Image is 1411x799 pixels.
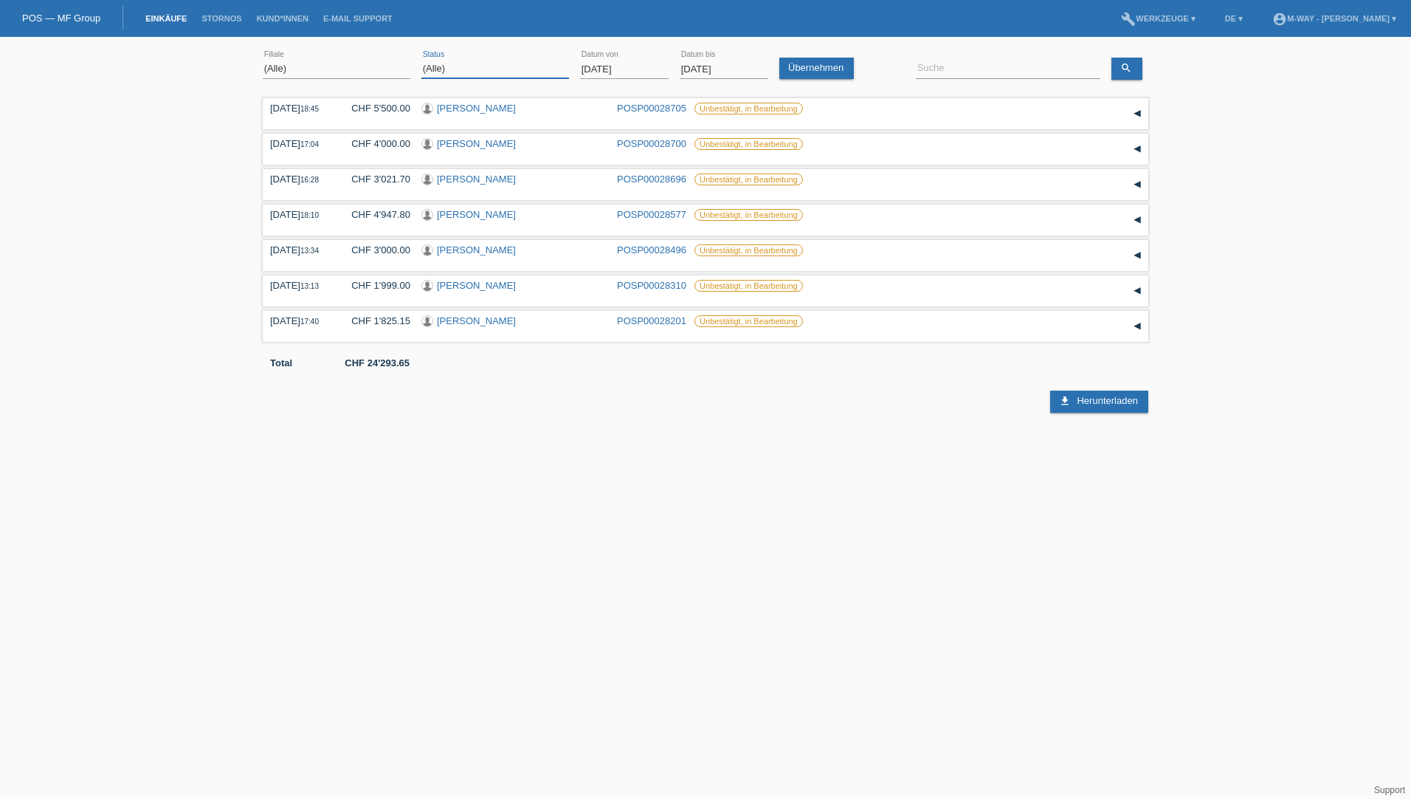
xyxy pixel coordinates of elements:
a: E-Mail Support [316,14,400,23]
a: download Herunterladen [1050,391,1148,413]
span: 13:34 [300,247,319,255]
label: Unbestätigt, in Bearbeitung [694,103,803,114]
div: auf-/zuklappen [1126,244,1148,267]
div: CHF 1'999.00 [340,280,410,291]
label: Unbestätigt, in Bearbeitung [694,280,803,292]
label: Unbestätigt, in Bearbeitung [694,315,803,327]
div: [DATE] [270,174,329,185]
i: account_circle [1272,12,1287,27]
a: POSP00028705 [617,103,686,114]
label: Unbestätigt, in Bearbeitung [694,138,803,150]
div: CHF 4'947.80 [340,209,410,220]
b: CHF 24'293.65 [345,357,410,368]
div: CHF 3'000.00 [340,244,410,256]
span: 17:04 [300,140,319,148]
div: [DATE] [270,103,329,114]
a: Übernehmen [779,58,854,79]
a: search [1111,58,1142,80]
div: [DATE] [270,315,329,326]
a: [PERSON_NAME] [437,280,516,291]
div: [DATE] [270,138,329,149]
i: build [1121,12,1136,27]
div: auf-/zuklappen [1126,315,1148,337]
label: Unbestätigt, in Bearbeitung [694,174,803,185]
div: [DATE] [270,244,329,256]
a: [PERSON_NAME] [437,209,516,220]
a: buildWerkzeuge ▾ [1114,14,1203,23]
div: auf-/zuklappen [1126,280,1148,302]
span: 17:40 [300,318,319,326]
a: account_circlem-way - [PERSON_NAME] ▾ [1265,14,1404,23]
a: Support [1374,785,1405,795]
a: [PERSON_NAME] [437,174,516,185]
div: auf-/zuklappen [1126,103,1148,125]
span: 13:13 [300,282,319,290]
div: CHF 4'000.00 [340,138,410,149]
div: auf-/zuklappen [1126,138,1148,160]
a: POSP00028496 [617,244,686,256]
a: Stornos [194,14,249,23]
b: Total [270,357,292,368]
i: search [1120,62,1132,74]
a: [PERSON_NAME] [437,103,516,114]
a: [PERSON_NAME] [437,315,516,326]
div: [DATE] [270,280,329,291]
a: POSP00028577 [617,209,686,220]
a: POSP00028700 [617,138,686,149]
div: [DATE] [270,209,329,220]
a: DE ▾ [1218,14,1250,23]
a: POS — MF Group [22,13,100,24]
a: Kund*innen [249,14,316,23]
div: auf-/zuklappen [1126,209,1148,231]
div: CHF 3'021.70 [340,174,410,185]
span: 18:10 [300,211,319,219]
a: POSP00028201 [617,315,686,326]
a: POSP00028310 [617,280,686,291]
i: download [1059,395,1071,407]
label: Unbestätigt, in Bearbeitung [694,209,803,221]
div: CHF 1'825.15 [340,315,410,326]
div: auf-/zuklappen [1126,174,1148,196]
a: [PERSON_NAME] [437,244,516,256]
a: POSP00028696 [617,174,686,185]
div: CHF 5'500.00 [340,103,410,114]
span: 16:28 [300,176,319,184]
a: [PERSON_NAME] [437,138,516,149]
label: Unbestätigt, in Bearbeitung [694,244,803,256]
a: Einkäufe [138,14,194,23]
span: 18:45 [300,105,319,113]
span: Herunterladen [1077,395,1137,406]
